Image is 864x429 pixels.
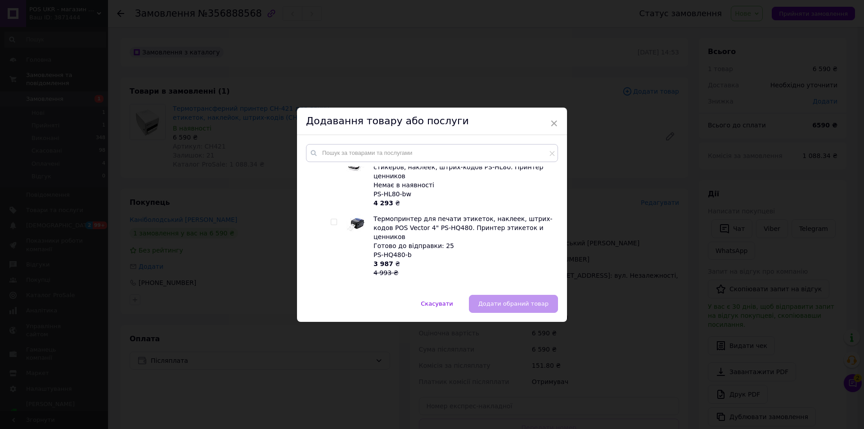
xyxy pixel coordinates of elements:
span: Скасувати [421,300,453,307]
img: Термопринтер для печати этикеток, наклеек, штрих-кодов POS Vector 4" PS-HQ480. Принтер этикеток и... [346,214,364,232]
b: 3 987 [373,260,393,267]
span: PS-HQ480-b [373,251,412,258]
span: × [550,116,558,131]
span: USB термопринтер POS Vector для печати этикеток, стикеров, наклеек, штрих-кодов PS-HL80. Принтер ... [373,154,547,180]
b: 4 293 [373,199,393,207]
div: Готово до відправки: 25 [373,241,553,250]
div: Додавання товару або послуги [297,108,567,135]
span: PS-HL80-bw [373,190,411,198]
input: Пошук за товарами та послугами [306,144,558,162]
span: Термопринтер для печати этикеток, наклеек, штрих-кодов POS Vector 4" PS-HQ480. Принтер этикеток и... [373,215,553,240]
div: ₴ [373,259,553,277]
button: Скасувати [411,295,462,313]
div: ₴ [373,199,553,208]
span: Термопринтер для печати этикеток, наклеек, штрих-кодов 4" POS Vector PS-HQ480. Принтер этикеток и... [373,285,553,310]
div: Немає в наявності [373,181,553,190]
span: 4 993 ₴ [373,269,398,276]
